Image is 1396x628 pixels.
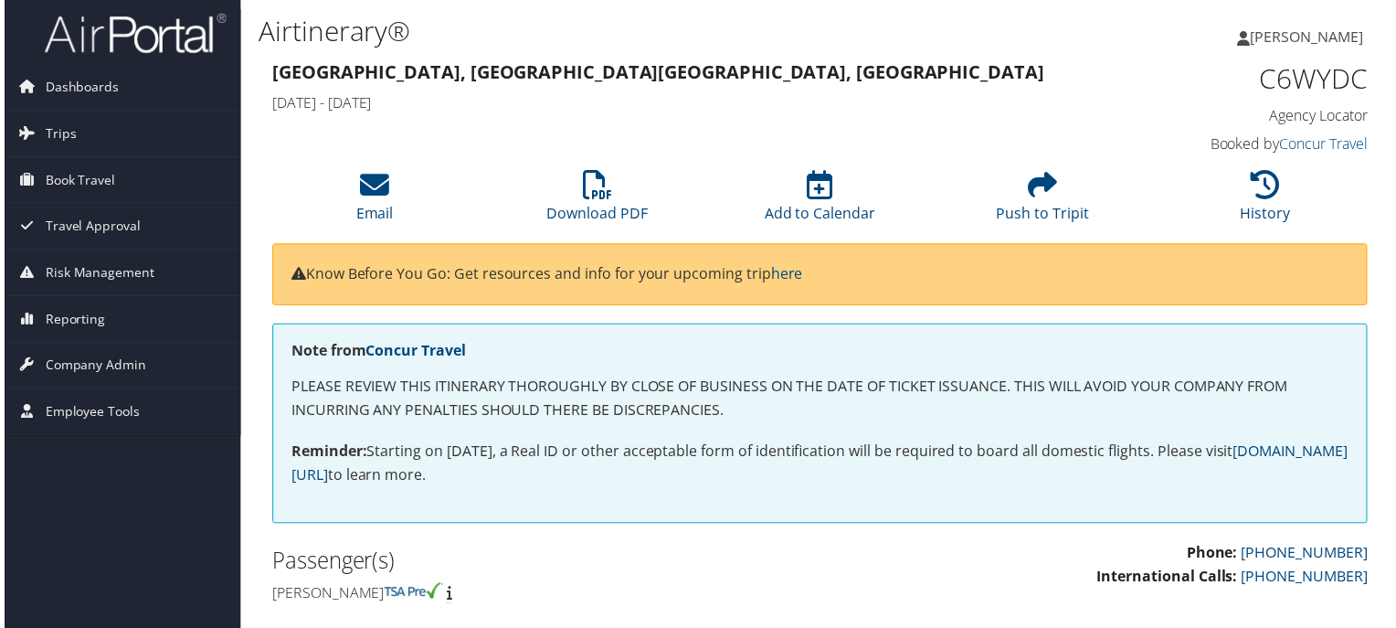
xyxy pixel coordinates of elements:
span: Dashboards [41,65,115,111]
a: [PHONE_NUMBER] [1244,569,1371,590]
p: Starting on [DATE], a Real ID or other acceptable form of identification will be required to boar... [289,442,1352,489]
a: here [771,265,803,285]
a: [PERSON_NAME] [1241,9,1385,64]
a: [PHONE_NUMBER] [1244,546,1371,566]
span: Risk Management [41,251,151,297]
strong: [GEOGRAPHIC_DATA], [GEOGRAPHIC_DATA] [GEOGRAPHIC_DATA], [GEOGRAPHIC_DATA] [270,60,1046,85]
a: [DOMAIN_NAME][URL] [289,443,1351,487]
span: Travel Approval [41,205,137,250]
p: Know Before You Go: Get resources and info for your upcoming trip [289,264,1352,288]
a: Email [354,181,391,225]
a: Concur Travel [364,342,464,362]
h4: Agency Locator [1116,106,1371,126]
h2: Passenger(s) [270,548,807,580]
h4: [PERSON_NAME] [270,586,807,606]
h4: Booked by [1116,134,1371,154]
span: Reporting [41,298,101,344]
img: tsa-precheck.png [382,586,441,602]
h4: [DATE] - [DATE] [270,93,1089,113]
a: Push to Tripit [998,181,1091,225]
p: PLEASE REVIEW THIS ITINERARY THOROUGHLY BY CLOSE OF BUSINESS ON THE DATE OF TICKET ISSUANCE. THIS... [289,378,1352,424]
h1: C6WYDC [1116,60,1371,99]
span: Trips [41,112,72,157]
strong: Reminder: [289,443,365,463]
span: Book Travel [41,158,111,204]
span: Company Admin [41,345,143,390]
img: airportal-logo.png [40,12,223,55]
a: Add to Calendar [765,181,876,225]
strong: Phone: [1190,546,1241,566]
strong: Note from [289,342,464,362]
a: Concur Travel [1283,134,1371,154]
span: Employee Tools [41,391,136,437]
strong: International Calls: [1099,569,1241,590]
a: History [1243,181,1294,225]
span: [PERSON_NAME] [1253,27,1367,47]
a: Download PDF [545,181,647,225]
h1: Airtinerary® [256,12,1009,50]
